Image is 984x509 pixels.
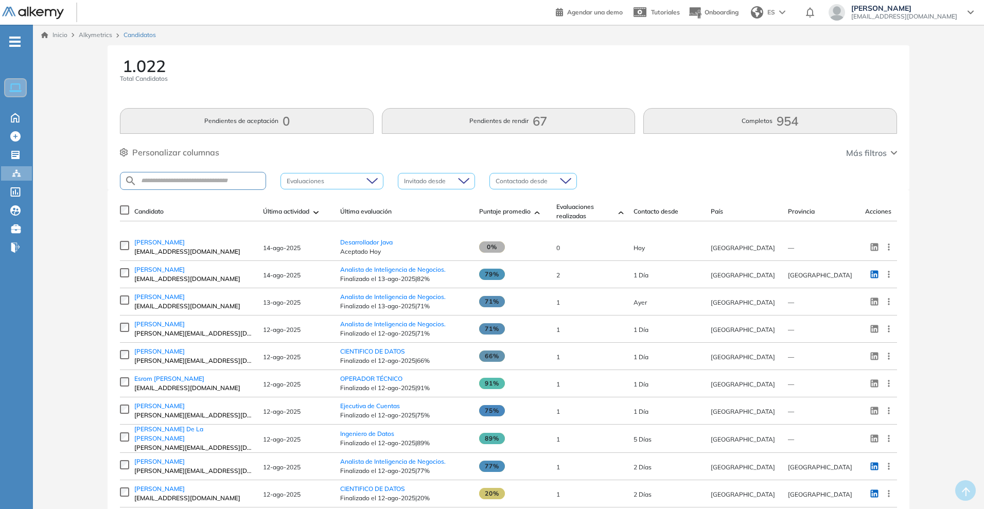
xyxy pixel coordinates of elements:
span: Tutoriales [651,8,680,16]
span: 12-ago-2025 [263,463,301,471]
span: Esrom [PERSON_NAME] [134,375,204,382]
span: 75% [479,405,505,416]
a: Desarrollador Java [340,238,393,246]
span: Finalizado el 12-ago-2025 | 91% [340,383,469,393]
span: 12-ago-2025 [263,353,301,361]
span: Más filtros [846,147,887,159]
span: — [788,380,794,388]
span: 12-ago-2025 [634,271,648,279]
span: [GEOGRAPHIC_DATA] [711,244,775,252]
span: — [788,299,794,306]
span: País [711,207,723,216]
span: 1 [556,299,560,306]
span: 2 [556,271,560,279]
span: Finalizado el 13-ago-2025 | 71% [340,302,469,311]
button: Más filtros [846,147,897,159]
span: Personalizar columnas [132,146,219,159]
button: Pendientes de aceptación0 [120,108,373,134]
span: 14-ago-2025 [634,244,645,252]
span: Analista de Inteligencia de Negocios. [340,266,446,273]
img: [missing "en.ARROW_ALT" translation] [619,211,624,214]
span: [GEOGRAPHIC_DATA] [711,353,775,361]
span: [PERSON_NAME] [851,4,957,12]
a: [PERSON_NAME] [134,238,253,247]
span: 1 [556,463,560,471]
span: [GEOGRAPHIC_DATA] [711,299,775,306]
span: 1 [556,490,560,498]
span: [PERSON_NAME][EMAIL_ADDRESS][DOMAIN_NAME] [134,466,253,476]
img: [missing "en.ARROW_ALT" translation] [313,211,319,214]
span: [EMAIL_ADDRESS][DOMAIN_NAME] [134,247,253,256]
a: [PERSON_NAME] [134,401,253,411]
span: 1 [556,435,560,443]
span: [EMAIL_ADDRESS][DOMAIN_NAME] [851,12,957,21]
a: [PERSON_NAME] De La [PERSON_NAME] [134,425,253,443]
span: 14-ago-2025 [263,271,301,279]
span: Última evaluación [340,207,392,216]
span: [EMAIL_ADDRESS][DOMAIN_NAME] [134,383,253,393]
a: [PERSON_NAME] [134,265,253,274]
span: 14-ago-2025 [263,244,301,252]
a: Ejecutiva de Cuentas [340,402,400,410]
span: 89% [479,433,505,444]
span: Evaluaciones realizadas [556,202,614,221]
span: 12-ago-2025 [634,463,652,471]
a: [PERSON_NAME] [134,484,253,494]
a: Ingeniero de Datos [340,430,394,437]
span: 12-ago-2025 [263,380,301,388]
span: [GEOGRAPHIC_DATA] [711,326,775,334]
span: — [788,408,794,415]
button: Completos954 [643,108,897,134]
span: — [788,435,794,443]
a: Esrom [PERSON_NAME] [134,374,253,383]
span: [PERSON_NAME][EMAIL_ADDRESS][DOMAIN_NAME] [134,411,253,420]
span: [GEOGRAPHIC_DATA] [711,463,775,471]
span: 1 [556,380,560,388]
span: Contacto desde [634,207,678,216]
a: Agendar una demo [556,5,623,17]
span: — [788,353,794,361]
a: CIENTIFICO DE DATOS [340,485,405,493]
span: 71% [479,296,505,307]
img: Logo [2,7,64,20]
span: 77% [479,461,505,472]
a: [PERSON_NAME] [134,457,253,466]
span: [GEOGRAPHIC_DATA] [711,408,775,415]
i: - [9,41,21,43]
span: Analista de Inteligencia de Negocios. [340,458,446,465]
span: 1 [556,408,560,415]
span: [EMAIL_ADDRESS][DOMAIN_NAME] [134,494,253,503]
span: ES [767,8,775,17]
span: 66% [479,350,505,362]
span: 12-ago-2025 [263,408,301,415]
span: 13-ago-2025 [634,299,647,306]
span: Finalizado el 12-ago-2025 | 71% [340,329,469,338]
a: Analista de Inteligencia de Negocios. [340,320,446,328]
span: — [788,244,794,252]
span: CIENTIFICO DE DATOS [340,347,405,355]
span: [PERSON_NAME][EMAIL_ADDRESS][DOMAIN_NAME] [134,329,253,338]
a: [PERSON_NAME] [134,320,253,329]
button: Onboarding [688,2,739,24]
span: [PERSON_NAME] [134,485,185,493]
span: 1 [556,353,560,361]
a: [PERSON_NAME] [134,347,253,356]
span: 79% [479,269,505,280]
span: 12-ago-2025 [634,326,648,334]
button: Pendientes de rendir67 [382,108,635,134]
span: [EMAIL_ADDRESS][DOMAIN_NAME] [134,274,253,284]
span: [PERSON_NAME] [134,266,185,273]
span: Provincia [788,207,815,216]
a: OPERADOR TÉCNICO [340,375,402,382]
span: Aceptado Hoy [340,247,469,256]
span: [PERSON_NAME] [134,347,185,355]
span: Total Candidatos [120,74,168,83]
iframe: Chat Widget [933,460,984,509]
div: Widget de chat [933,460,984,509]
span: 0 [556,244,560,252]
span: Finalizado el 13-ago-2025 | 82% [340,274,469,284]
span: [GEOGRAPHIC_DATA] [711,271,775,279]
